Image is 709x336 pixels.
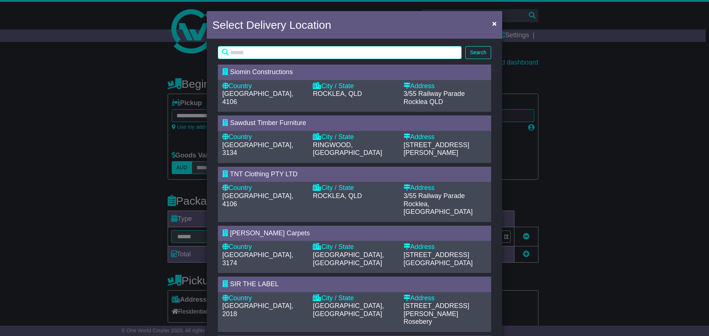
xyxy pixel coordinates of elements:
[230,229,310,237] span: [PERSON_NAME] Carpets
[489,16,500,31] button: Close
[313,302,384,318] span: [GEOGRAPHIC_DATA], [GEOGRAPHIC_DATA]
[222,192,293,208] span: [GEOGRAPHIC_DATA], 4106
[404,98,443,105] span: Rocklea QLD
[222,133,305,141] div: Country
[404,259,473,267] span: [GEOGRAPHIC_DATA]
[313,133,396,141] div: City / State
[313,141,382,157] span: RINGWOOD, [GEOGRAPHIC_DATA]
[404,90,465,97] span: 3/55 Railway Parade
[222,302,293,318] span: [GEOGRAPHIC_DATA], 2018
[230,280,279,288] span: SIR THE LABEL
[222,90,293,105] span: [GEOGRAPHIC_DATA], 4106
[313,243,396,251] div: City / State
[404,133,487,141] div: Address
[313,184,396,192] div: City / State
[404,141,469,157] span: [STREET_ADDRESS][PERSON_NAME]
[313,294,396,302] div: City / State
[222,82,305,90] div: Country
[222,184,305,192] div: Country
[313,82,396,90] div: City / State
[404,251,469,259] span: [STREET_ADDRESS]
[313,192,362,200] span: ROCKLEA, QLD
[404,82,487,90] div: Address
[465,46,491,59] button: Search
[404,200,473,216] span: Rocklea, [GEOGRAPHIC_DATA]
[404,243,487,251] div: Address
[222,243,305,251] div: Country
[313,90,362,97] span: ROCKLEA, QLD
[492,19,497,28] span: ×
[222,251,293,267] span: [GEOGRAPHIC_DATA], 3174
[222,294,305,302] div: Country
[404,318,432,325] span: Rosebery
[404,302,469,318] span: [STREET_ADDRESS][PERSON_NAME]
[222,141,293,157] span: [GEOGRAPHIC_DATA], 3134
[230,170,298,178] span: TNT Clothing PTY LTD
[212,17,331,33] h4: Select Delivery Location
[404,184,487,192] div: Address
[230,119,306,127] span: Sawdust Timber Furniture
[230,68,293,76] span: Siomin Constructions
[404,192,465,200] span: 3/55 Railway Parade
[404,294,487,302] div: Address
[313,251,384,267] span: [GEOGRAPHIC_DATA], [GEOGRAPHIC_DATA]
